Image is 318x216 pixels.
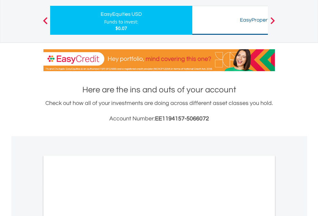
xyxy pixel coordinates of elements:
[43,114,275,123] h3: Account Number:
[115,25,127,31] span: $0.07
[43,49,275,71] img: EasyCredit Promotion Banner
[266,20,279,27] button: Next
[54,10,188,19] div: EasyEquities USD
[43,99,275,123] div: Check out how all of your investments are doing across different asset classes you hold.
[155,116,209,122] span: EE1194157-5066072
[39,20,52,27] button: Previous
[43,84,275,96] h1: Here are the ins and outs of your account
[104,19,138,25] div: Funds to invest:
